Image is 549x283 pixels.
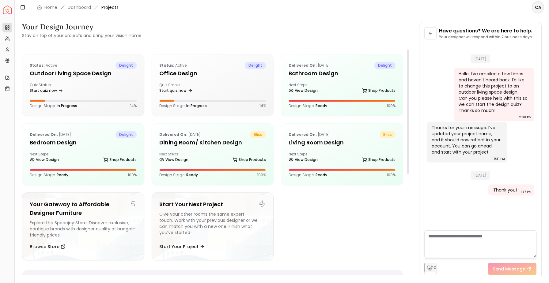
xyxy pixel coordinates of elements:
[532,2,543,13] span: CA
[30,155,59,164] a: View Design
[159,240,205,253] button: Start Your Project
[159,62,187,69] p: active
[44,4,57,10] a: Home
[289,173,327,177] p: Design Stage:
[159,103,207,108] p: Design Stage:
[152,192,274,260] a: Start Your Next ProjectGive your other rooms the same expert touch. Work with your previous desig...
[159,211,266,238] div: Give your other rooms the same expert touch. Work with your previous designer or we can match you...
[30,152,137,164] div: Next Steps:
[30,240,66,253] button: Browse Store
[257,173,266,177] p: 100 %
[30,86,63,95] a: Start quiz now
[159,83,210,95] div: Quiz Status:
[289,131,330,138] p: [DATE]
[130,103,137,108] p: 14 %
[3,6,12,14] img: Spacejoy Logo
[3,6,12,14] a: Spacejoy
[30,83,81,95] div: Quiz Status:
[289,138,396,147] h5: Living Room Design
[362,86,396,95] a: Shop Products
[30,69,137,78] h5: Outdoor Living Space Design
[387,103,396,108] p: 100 %
[159,200,266,209] h5: Start Your Next Project
[57,172,68,177] span: Ready
[362,155,396,164] a: Shop Products
[245,62,266,69] span: delight
[57,103,77,108] span: In Progress
[471,171,490,180] span: [DATE]
[471,54,490,63] span: [DATE]
[521,189,532,195] div: 1:57 PM
[159,86,193,95] a: Start quiz now
[259,103,266,108] p: 14 %
[387,173,396,177] p: 100 %
[128,173,137,177] p: 100 %
[68,4,91,10] a: Dashboard
[115,62,137,69] span: delight
[233,155,266,164] a: Shop Products
[186,172,198,177] span: Ready
[22,22,142,32] h3: Your Design Journey
[159,138,266,147] h5: Dining Room/ Kitchen Design
[30,138,137,147] h5: Bedroom Design
[30,200,137,217] h5: Your Gateway to Affordable Designer Furniture
[103,155,137,164] a: Shop Products
[459,71,528,114] div: Hello, I've emailed a few times and haven't heard back. I'd like to change this project to an out...
[159,173,198,177] p: Design Stage:
[316,103,327,108] span: Ready
[159,131,201,138] p: [DATE]
[115,131,137,138] span: delight
[159,69,266,78] h5: Office Design
[493,187,517,193] div: Thank you!
[22,32,142,39] small: Stay on top of your projects and bring your vision home
[30,131,71,138] p: [DATE]
[494,156,505,162] div: 9:31 PM
[289,152,396,164] div: Next Steps:
[289,63,317,68] b: Delivered on:
[22,192,144,260] a: Your Gateway to Affordable Designer FurnitureExplore the Spacejoy Store. Discover exclusive, bout...
[30,62,57,69] p: active
[432,125,501,155] div: Thanks for your message. I’ve updated your project name, and it should now reflect in your accoun...
[289,86,318,95] a: View Design
[159,63,174,68] b: Status:
[374,62,396,69] span: delight
[30,173,68,177] p: Design Stage:
[250,131,266,138] span: bliss
[289,132,317,137] b: Delivered on:
[289,83,396,95] div: Next Steps:
[289,62,330,69] p: [DATE]
[159,132,187,137] b: Delivered on:
[30,63,45,68] b: Status:
[101,4,119,10] span: Projects
[30,220,137,238] div: Explore the Spacejoy Store. Discover exclusive, boutique brands with designer quality at budget-f...
[439,35,533,39] p: Your designer will respond within 2 business days.
[30,132,58,137] b: Delivered on:
[37,4,119,10] nav: breadcrumb
[289,69,396,78] h5: Bathroom Design
[316,172,327,177] span: Ready
[289,103,327,108] p: Design Stage:
[439,27,533,35] p: Have questions? We are here to help.
[532,1,544,13] button: CA
[186,103,207,108] span: In Progress
[519,114,532,120] div: 2:08 PM
[289,155,318,164] a: View Design
[30,103,77,108] p: Design Stage:
[159,155,188,164] a: View Design
[159,152,266,164] div: Next Steps:
[380,131,396,138] span: bliss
